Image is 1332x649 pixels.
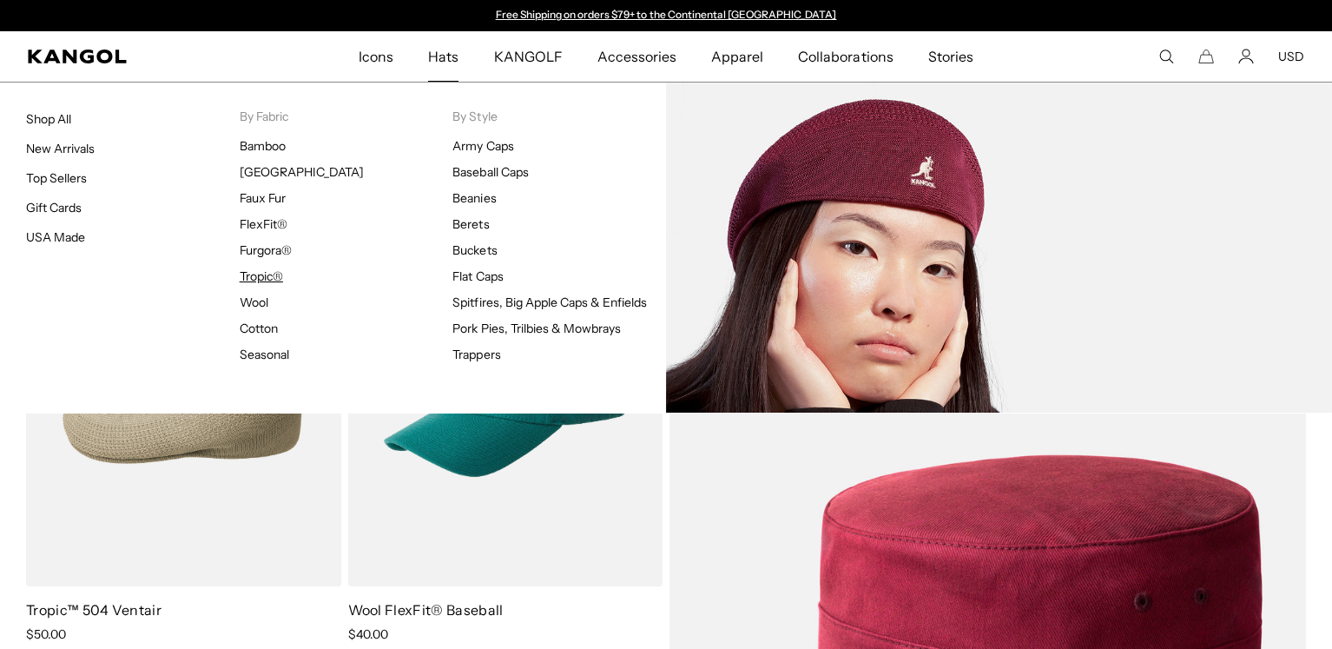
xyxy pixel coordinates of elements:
[428,31,458,82] span: Hats
[26,601,162,619] a: Tropic™ 504 Ventair
[240,216,287,232] a: FlexFit®
[487,9,845,23] div: 1 of 2
[240,109,453,124] p: By Fabric
[580,31,694,82] a: Accessories
[781,31,910,82] a: Collaborations
[240,164,364,180] a: [GEOGRAPHIC_DATA]
[911,31,991,82] a: Stories
[452,268,503,284] a: Flat Caps
[452,164,528,180] a: Baseball Caps
[452,321,621,336] a: Pork Pies, Trilbies & Mowbrays
[452,216,489,232] a: Berets
[240,268,283,284] a: Tropic®
[240,190,286,206] a: Faux Fur
[493,31,562,82] span: KANGOLF
[411,31,476,82] a: Hats
[711,31,763,82] span: Apparel
[1238,49,1254,64] a: Account
[1278,49,1304,64] button: USD
[26,111,71,127] a: Shop All
[348,626,388,642] span: $40.00
[452,295,647,310] a: Spitfires, Big Apple Caps & Enfields
[452,242,497,258] a: Buckets
[452,347,500,362] a: Trappers
[798,31,893,82] span: Collaborations
[597,31,676,82] span: Accessories
[694,31,781,82] a: Apparel
[348,601,504,619] a: Wool FlexFit® Baseball
[26,170,87,186] a: Top Sellers
[452,190,496,206] a: Beanies
[26,626,66,642] span: $50.00
[452,109,666,124] p: By Style
[26,229,85,245] a: USA Made
[240,242,292,258] a: Furgora®
[26,200,82,215] a: Gift Cards
[359,31,393,82] span: Icons
[240,138,286,154] a: Bamboo
[240,295,268,310] a: Wool
[28,50,237,63] a: Kangol
[666,83,1332,413] img: Tropic_8586b729-9900-4621-949b-525f868e55a9.jpg
[487,9,845,23] div: Announcement
[240,347,289,362] a: Seasonal
[452,138,513,154] a: Army Caps
[487,9,845,23] slideshow-component: Announcement bar
[1158,49,1174,64] summary: Search here
[928,31,973,82] span: Stories
[26,141,95,156] a: New Arrivals
[476,31,579,82] a: KANGOLF
[341,31,411,82] a: Icons
[1198,49,1214,64] button: Cart
[496,8,837,21] a: Free Shipping on orders $79+ to the Continental [GEOGRAPHIC_DATA]
[240,321,278,336] a: Cotton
